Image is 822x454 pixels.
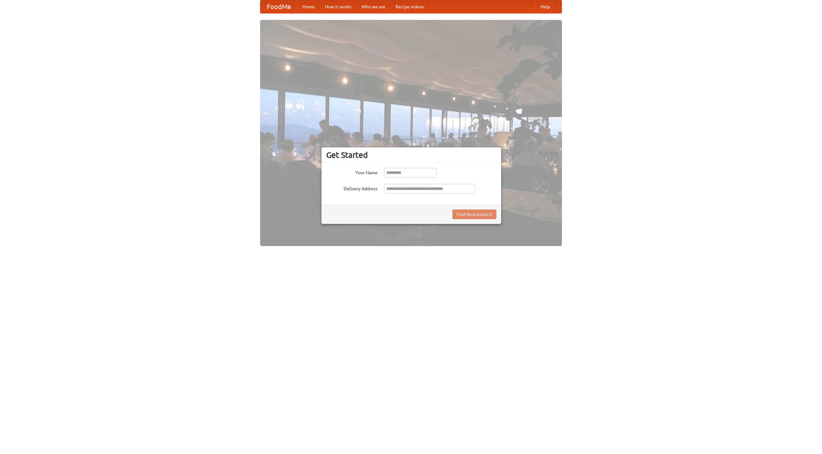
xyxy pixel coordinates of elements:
label: Delivery Address [326,184,378,192]
a: Recipe videos [390,0,429,13]
a: Who we are [356,0,390,13]
a: Home [297,0,320,13]
button: Find Restaurants! [452,210,496,219]
a: How it works [320,0,356,13]
a: Help [535,0,555,13]
a: FoodMe [260,0,297,13]
label: Your Name [326,168,378,176]
h3: Get Started [326,150,496,160]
